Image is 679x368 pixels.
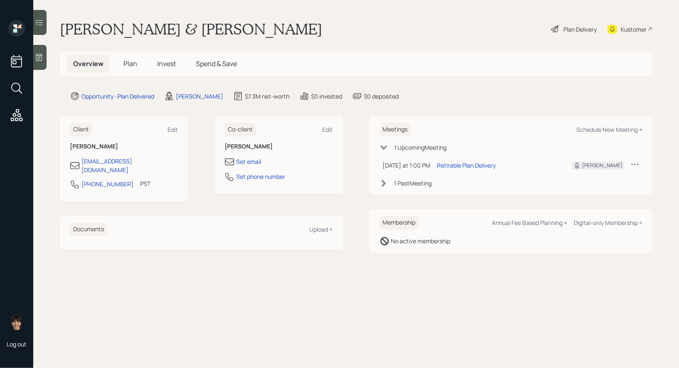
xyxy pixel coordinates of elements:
div: [DATE] at 1:00 PM [383,161,431,170]
div: [PERSON_NAME] [176,92,223,101]
span: Invest [157,59,176,68]
span: Overview [73,59,104,68]
h6: Documents [70,222,107,236]
div: Opportunity · Plan Delivered [81,92,154,101]
div: No active membership [391,237,451,245]
h6: Meetings [380,123,411,136]
h1: [PERSON_NAME] & [PERSON_NAME] [60,20,322,38]
span: Spend & Save [196,59,237,68]
h6: Membership [380,216,419,230]
div: Edit [323,126,333,133]
div: Schedule New Meeting + [576,126,642,133]
div: Digital-only Membership + [574,219,642,227]
div: $0 deposited [364,92,399,101]
div: Kustomer [621,25,647,34]
div: $0 invested [311,92,342,101]
div: 1 Past Meeting [395,179,432,188]
div: [EMAIL_ADDRESS][DOMAIN_NAME] [81,157,178,174]
div: Retirable Plan Delivery [437,161,496,170]
div: [PERSON_NAME] [582,162,622,169]
img: treva-nostdahl-headshot.png [8,314,25,330]
h6: Co-client [225,123,256,136]
div: Annual Fee Based Planning + [492,219,567,227]
div: Log out [7,340,27,348]
div: 1 Upcoming Meeting [395,143,447,152]
div: [PHONE_NUMBER] [81,180,133,188]
div: $7.3M net-worth [245,92,289,101]
h6: [PERSON_NAME] [70,143,178,150]
h6: Client [70,123,92,136]
div: Edit [168,126,178,133]
h6: [PERSON_NAME] [225,143,333,150]
div: PST [140,179,151,188]
div: Set phone number [236,172,285,181]
span: Plan [123,59,137,68]
div: Set email [236,157,261,166]
div: Upload + [310,225,333,233]
div: Plan Delivery [563,25,597,34]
